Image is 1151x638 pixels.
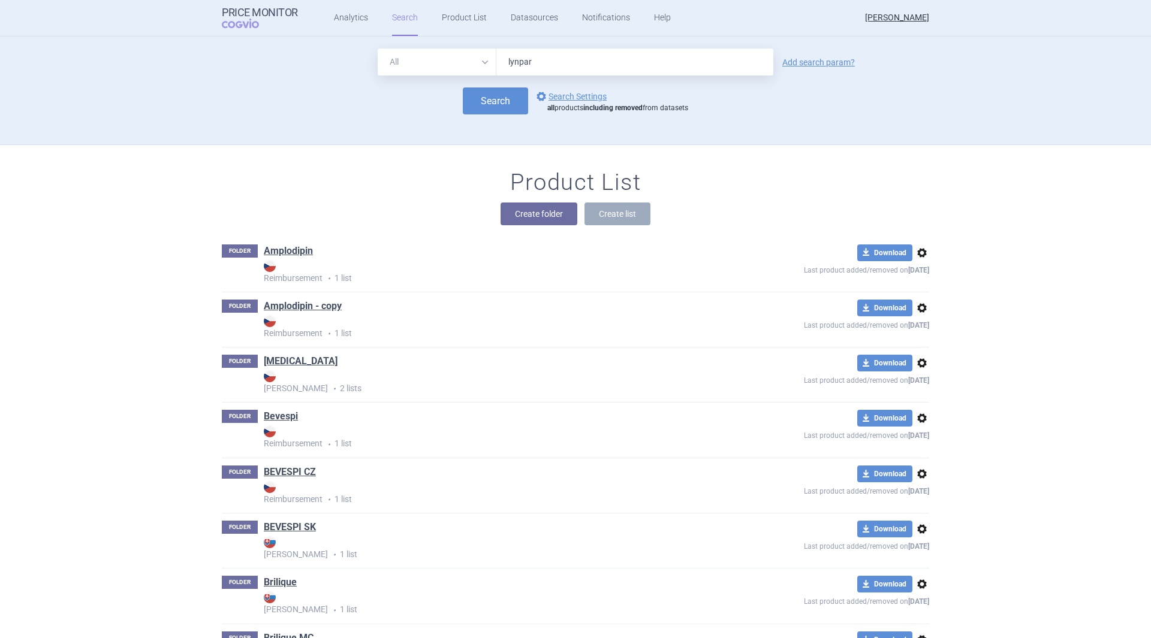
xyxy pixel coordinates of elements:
a: Price MonitorCOGVIO [222,7,298,29]
img: SK [264,591,276,603]
p: 1 list [264,315,717,340]
p: FOLDER [222,355,258,368]
h1: BEVESPI CZ [264,465,316,481]
button: Create list [584,202,650,225]
a: Amplodipin - copy [264,300,342,313]
p: Last product added/removed on [717,482,929,497]
button: Download [857,521,912,537]
strong: Reimbursement [264,481,717,504]
i: • [328,383,340,395]
strong: [PERSON_NAME] [264,591,717,614]
strong: [DATE] [908,321,929,329]
button: Create folder [501,202,577,225]
p: Last product added/removed on [717,537,929,552]
p: FOLDER [222,576,258,589]
button: Download [857,576,912,592]
img: CZ [264,260,276,272]
h1: Arimidex [264,355,338,370]
i: • [328,549,340,561]
p: 1 list [264,481,717,506]
strong: [DATE] [908,487,929,495]
i: • [328,604,340,616]
p: FOLDER [222,300,258,313]
p: Last product added/removed on [717,427,929,442]
p: Last product added/removed on [717,261,929,276]
a: BEVESPI CZ [264,465,316,479]
a: Add search param? [782,58,855,66]
p: 1 list [264,591,717,616]
p: 1 list [264,536,717,561]
h1: Amplodipin [264,244,313,260]
p: 1 list [264,425,717,450]
h1: Amplodipin - copy [264,300,342,315]
i: • [323,494,335,506]
strong: [PERSON_NAME] [264,370,717,393]
span: COGVIO [222,19,276,28]
strong: [DATE] [908,376,929,385]
a: Bevespi [264,410,298,423]
p: FOLDER [222,521,258,534]
h1: Brilique [264,576,297,591]
div: products from datasets [547,104,688,113]
a: Amplodipin [264,244,313,258]
img: CZ [264,481,276,493]
strong: Reimbursement [264,260,717,283]
p: Last product added/removed on [717,371,929,386]
strong: all [547,104,555,112]
p: FOLDER [222,410,258,423]
p: FOLDER [222,244,258,258]
i: • [323,439,335,450]
i: • [323,328,335,340]
a: Search Settings [534,89,607,104]
button: Download [857,465,912,482]
i: • [323,273,335,285]
button: Download [857,300,912,316]
strong: including removed [583,104,643,112]
strong: Price Monitor [222,7,298,19]
h1: BEVESPI SK [264,521,316,536]
strong: [DATE] [908,597,929,606]
img: CZ [264,425,276,437]
p: Last product added/removed on [717,592,929,607]
img: CZ [264,315,276,327]
h1: Bevespi [264,410,298,425]
p: 1 list [264,260,717,285]
strong: Reimbursement [264,315,717,338]
strong: [DATE] [908,542,929,551]
button: Search [463,87,528,114]
a: BEVESPI SK [264,521,316,534]
a: [MEDICAL_DATA] [264,355,338,368]
strong: [DATE] [908,431,929,440]
img: SK [264,536,276,548]
p: 2 lists [264,370,717,395]
strong: Reimbursement [264,425,717,448]
strong: [DATE] [908,266,929,274]
a: Brilique [264,576,297,589]
p: Last product added/removed on [717,316,929,331]
p: FOLDER [222,465,258,479]
h1: Product List [510,169,641,196]
strong: [PERSON_NAME] [264,536,717,559]
img: CZ [264,370,276,382]
button: Download [857,244,912,261]
button: Download [857,410,912,427]
button: Download [857,355,912,371]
